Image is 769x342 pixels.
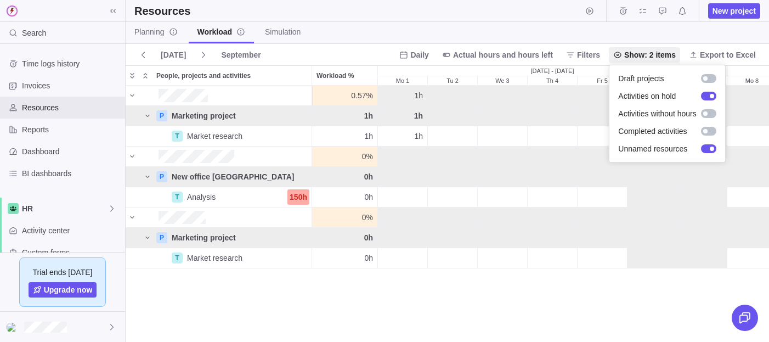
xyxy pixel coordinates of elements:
span: Draft projects [618,73,664,84]
span: Activities on hold [618,91,676,102]
span: Unnamed resources [618,143,687,154]
span: Completed activities [618,126,687,137]
span: Show: 2 items [624,49,676,60]
span: Show: 2 items [609,47,680,63]
span: Activities without hours [618,108,696,119]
